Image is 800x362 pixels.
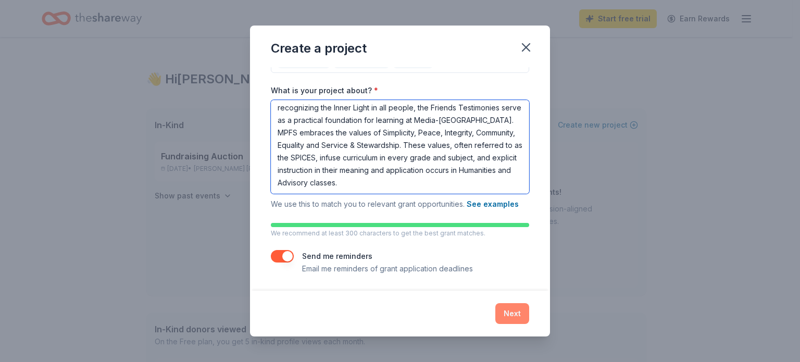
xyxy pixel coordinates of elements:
[271,229,529,238] p: We recommend at least 300 characters to get the best grant matches.
[271,85,378,96] label: What is your project about?
[467,198,519,210] button: See examples
[302,263,473,275] p: Email me reminders of grant application deadlines
[271,40,367,57] div: Create a project
[271,199,519,208] span: We use this to match you to relevant grant opportunities.
[495,303,529,324] button: Next
[302,252,372,260] label: Send me reminders
[271,100,529,194] textarea: At Media-[GEOGRAPHIC_DATA], we awaken the passion and potential of all individuals within a welco...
